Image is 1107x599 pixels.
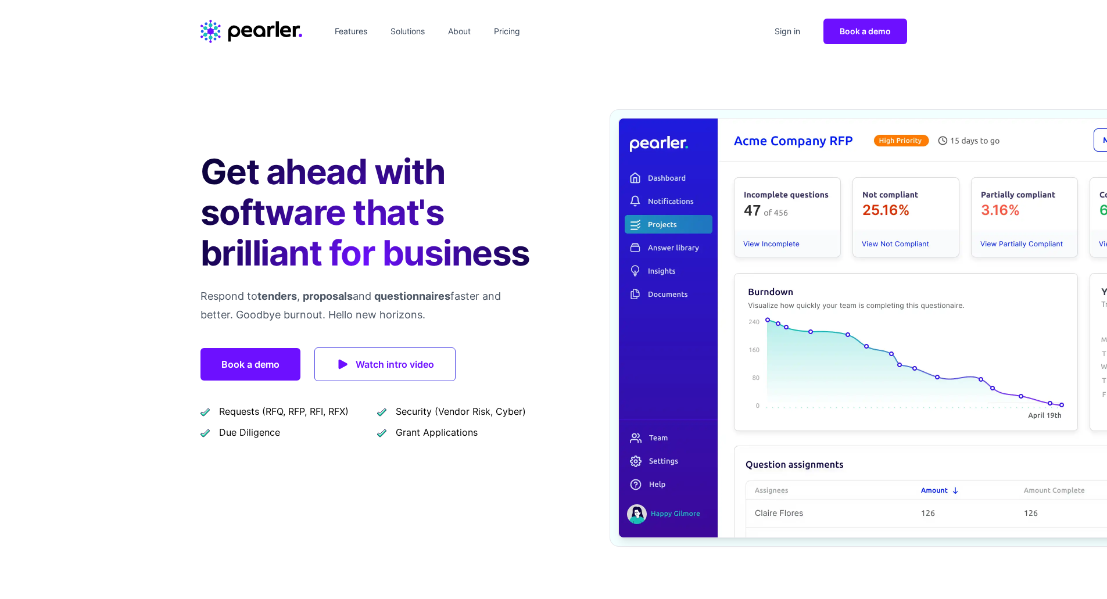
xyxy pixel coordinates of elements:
[200,348,300,381] a: Book a demo
[200,151,535,273] h1: Get ahead with software that's brilliant for business
[840,26,891,36] span: Book a demo
[823,19,907,44] a: Book a demo
[314,347,456,381] a: Watch intro video
[396,425,478,439] span: Grant Applications
[356,356,434,372] span: Watch intro video
[200,20,302,43] a: Home
[200,428,210,437] img: checkmark
[200,407,210,417] img: checkmark
[330,22,372,41] a: Features
[219,404,349,418] span: Requests (RFQ, RFP, RFI, RFX)
[489,22,525,41] a: Pricing
[377,428,386,437] img: checkmark
[377,407,386,417] img: checkmark
[396,404,526,418] span: Security (Vendor Risk, Cyber)
[200,287,535,324] p: Respond to , and faster and better. Goodbye burnout. Hello new horizons.
[386,22,429,41] a: Solutions
[219,425,280,439] span: Due Diligence
[257,290,297,302] span: tenders
[770,22,805,41] a: Sign in
[443,22,475,41] a: About
[303,290,353,302] span: proposals
[374,290,450,302] span: questionnaires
